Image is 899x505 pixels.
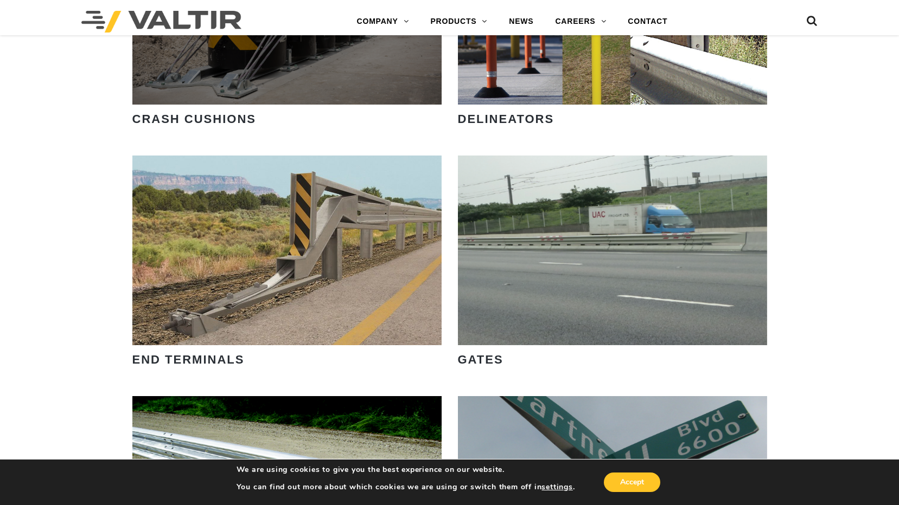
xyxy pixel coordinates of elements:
[132,112,256,126] strong: CRASH CUSHIONS
[419,11,498,33] a: PRODUCTS
[458,353,503,366] strong: GATES
[237,482,575,492] p: You can find out more about which cookies we are using or switch them off in .
[346,11,420,33] a: COMPANY
[81,11,241,33] img: Valtir
[237,465,575,475] p: We are using cookies to give you the best experience on our website.
[132,353,245,366] strong: END TERMINALS
[544,11,617,33] a: CAREERS
[498,11,544,33] a: NEWS
[541,482,572,492] button: settings
[458,112,554,126] strong: DELINEATORS
[617,11,678,33] a: CONTACT
[604,472,660,492] button: Accept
